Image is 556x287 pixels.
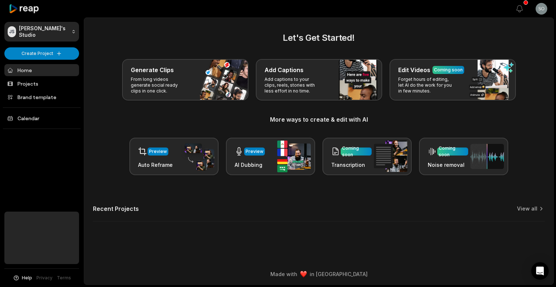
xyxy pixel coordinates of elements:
[246,148,263,155] div: Preview
[4,64,79,76] a: Home
[8,26,16,37] div: JS
[470,144,504,169] img: noise_removal.png
[300,271,307,278] img: heart emoji
[13,275,32,281] button: Help
[331,161,372,169] h3: Transcription
[22,275,32,281] span: Help
[374,141,407,172] img: transcription.png
[398,66,430,74] h3: Edit Videos
[93,115,545,124] h3: More ways to create & edit with AI
[4,78,79,90] a: Projects
[265,66,304,74] h3: Add Captions
[434,67,463,73] div: Coming soon
[131,76,187,94] p: From long videos generate social ready clips in one click.
[235,161,265,169] h3: AI Dubbing
[4,47,79,60] button: Create Project
[4,112,79,124] a: Calendar
[181,142,214,171] img: auto_reframe.png
[428,161,468,169] h3: Noise removal
[93,205,139,212] h2: Recent Projects
[131,66,174,74] h3: Generate Clips
[398,76,455,94] p: Forget hours of editing, let AI do the work for you in few minutes.
[36,275,52,281] a: Privacy
[342,145,370,158] div: Coming soon
[91,270,547,278] div: Made with in [GEOGRAPHIC_DATA]
[277,141,311,172] img: ai_dubbing.png
[57,275,71,281] a: Terms
[517,205,537,212] a: View all
[93,31,545,44] h2: Let's Get Started!
[439,145,467,158] div: Coming soon
[138,161,173,169] h3: Auto Reframe
[19,25,68,38] p: [PERSON_NAME]'s Studio
[531,262,549,280] div: Open Intercom Messenger
[149,148,167,155] div: Preview
[4,91,79,103] a: Brand template
[265,76,321,94] p: Add captions to your clips, reels, stories with less effort in no time.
